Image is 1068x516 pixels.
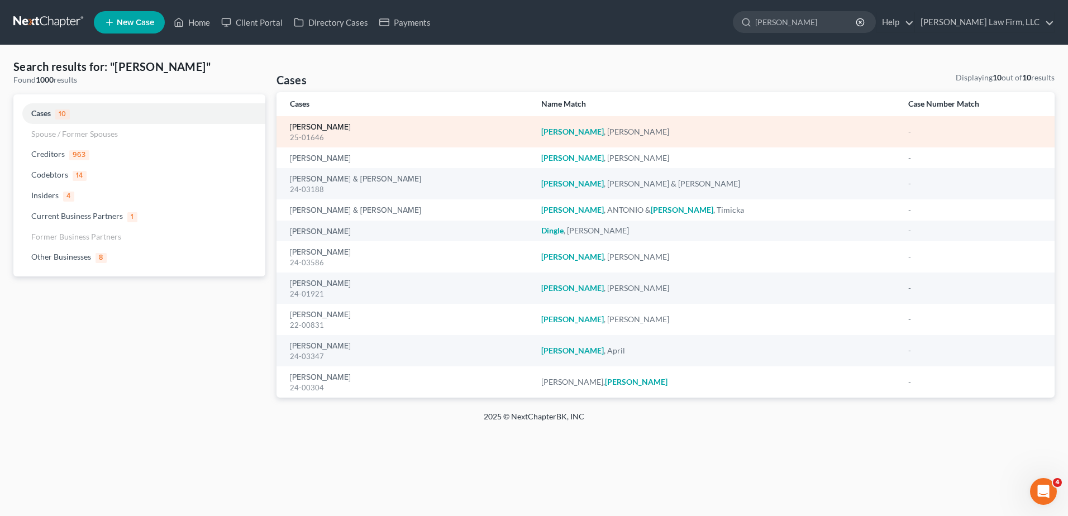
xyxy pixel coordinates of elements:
[956,72,1055,83] div: Displaying out of results
[290,351,523,362] div: 24-03347
[541,152,890,164] div: , [PERSON_NAME]
[290,207,421,214] a: [PERSON_NAME] & [PERSON_NAME]
[290,123,351,131] a: [PERSON_NAME]
[541,204,890,216] div: , ANTONIO & , Timicka
[31,170,68,179] span: Codebtors
[541,252,604,261] em: [PERSON_NAME]
[276,92,532,116] th: Cases
[290,374,351,381] a: [PERSON_NAME]
[13,144,265,165] a: Creditors963
[290,257,523,268] div: 24-03586
[290,175,421,183] a: [PERSON_NAME] & [PERSON_NAME]
[541,314,604,324] em: [PERSON_NAME]
[908,178,1041,189] div: -
[168,12,216,32] a: Home
[541,153,604,163] em: [PERSON_NAME]
[541,126,890,137] div: , [PERSON_NAME]
[13,74,265,85] div: Found results
[13,103,265,124] a: Cases10
[908,126,1041,137] div: -
[290,280,351,288] a: [PERSON_NAME]
[541,346,604,355] em: [PERSON_NAME]
[908,204,1041,216] div: -
[31,129,118,138] span: Spouse / Former Spouses
[541,345,890,356] div: , April
[290,249,351,256] a: [PERSON_NAME]
[541,283,604,293] em: [PERSON_NAME]
[541,376,890,388] div: [PERSON_NAME],
[541,179,604,188] em: [PERSON_NAME]
[117,18,154,27] span: New Case
[13,247,265,267] a: Other Businesses8
[290,155,351,163] a: [PERSON_NAME]
[908,283,1041,294] div: -
[1022,73,1031,82] strong: 10
[541,225,890,236] div: , [PERSON_NAME]
[31,149,65,159] span: Creditors
[541,178,890,189] div: , [PERSON_NAME] & [PERSON_NAME]
[96,253,107,263] span: 8
[13,206,265,227] a: Current Business Partners1
[31,190,59,200] span: Insiders
[290,132,523,143] div: 25-01646
[1030,478,1057,505] iframe: Intercom live chat
[605,377,667,386] em: [PERSON_NAME]
[908,225,1041,236] div: -
[31,108,51,118] span: Cases
[876,12,914,32] a: Help
[374,12,436,32] a: Payments
[127,212,137,222] span: 1
[908,345,1041,356] div: -
[73,171,87,181] span: 14
[541,314,890,325] div: , [PERSON_NAME]
[290,228,351,236] a: [PERSON_NAME]
[915,12,1054,32] a: [PERSON_NAME] Law Firm, LLC
[55,109,70,120] span: 10
[908,314,1041,325] div: -
[13,165,265,185] a: Codebtors14
[1053,478,1062,487] span: 4
[13,124,265,144] a: Spouse / Former Spouses
[13,227,265,247] a: Former Business Partners
[290,383,523,393] div: 24-00304
[31,211,123,221] span: Current Business Partners
[755,12,857,32] input: Search by name...
[63,192,74,202] span: 4
[290,342,351,350] a: [PERSON_NAME]
[290,184,523,195] div: 24-03188
[290,311,351,319] a: [PERSON_NAME]
[899,92,1055,116] th: Case Number Match
[541,251,890,262] div: , [PERSON_NAME]
[216,12,288,32] a: Client Portal
[290,289,523,299] div: 24-01921
[541,205,604,214] em: [PERSON_NAME]
[216,411,852,431] div: 2025 © NextChapterBK, INC
[31,232,121,241] span: Former Business Partners
[290,320,523,331] div: 22-00831
[69,150,89,160] span: 963
[541,226,564,235] em: Dingle
[532,92,899,116] th: Name Match
[993,73,1002,82] strong: 10
[541,127,604,136] em: [PERSON_NAME]
[31,252,91,261] span: Other Businesses
[541,283,890,294] div: , [PERSON_NAME]
[288,12,374,32] a: Directory Cases
[13,59,265,74] h4: Search results for: "[PERSON_NAME]"
[908,251,1041,262] div: -
[13,185,265,206] a: Insiders4
[908,376,1041,388] div: -
[36,75,54,84] strong: 1000
[651,205,713,214] em: [PERSON_NAME]
[908,152,1041,164] div: -
[276,72,307,88] h4: Cases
